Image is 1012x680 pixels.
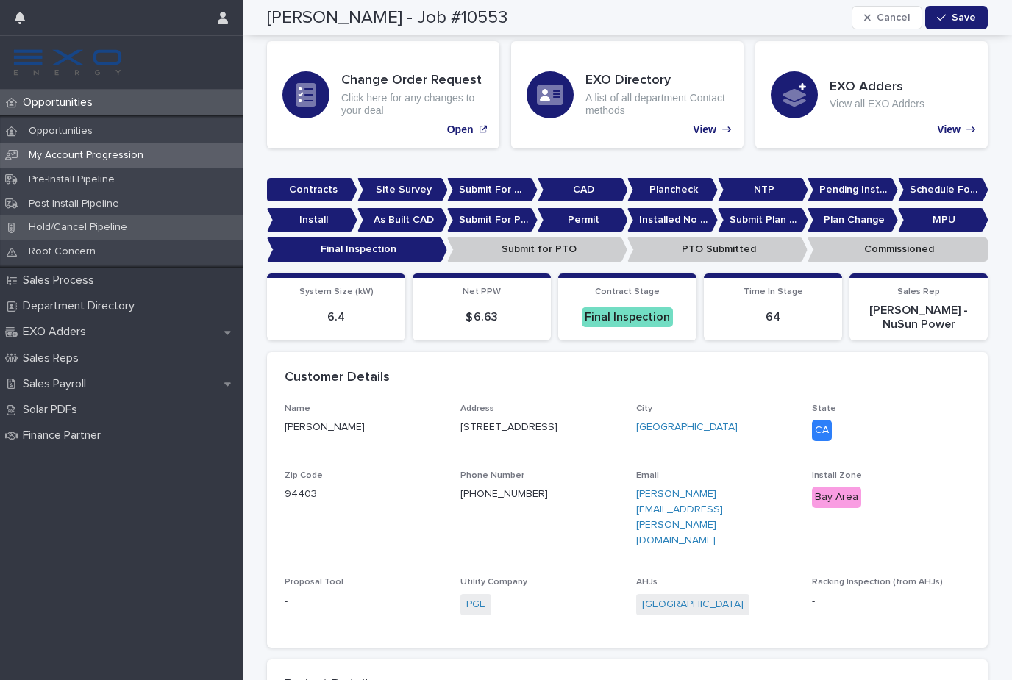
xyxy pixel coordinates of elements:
[285,594,443,609] p: -
[460,471,524,480] span: Phone Number
[17,273,106,287] p: Sales Process
[17,299,146,313] p: Department Directory
[285,471,323,480] span: Zip Code
[460,578,527,587] span: Utility Company
[17,221,139,234] p: Hold/Cancel Pipeline
[538,178,628,202] p: CAD
[285,404,310,413] span: Name
[511,41,744,148] a: View
[877,12,910,23] span: Cancel
[693,124,716,136] p: View
[898,208,988,232] p: MPU
[341,92,484,117] p: Click here for any changes to your deal
[447,208,538,232] p: Submit For Permit
[447,178,538,202] p: Submit For CAD
[636,404,652,413] span: City
[12,48,124,77] img: FKS5r6ZBThi8E5hshIGi
[357,178,448,202] p: Site Survey
[285,578,343,587] span: Proposal Tool
[466,597,485,612] a: PGE
[830,79,924,96] h3: EXO Adders
[897,287,940,296] span: Sales Rep
[447,124,474,136] p: Open
[812,594,970,609] p: -
[812,487,861,508] div: Bay Area
[713,310,833,324] p: 64
[17,351,90,365] p: Sales Reps
[357,208,448,232] p: As Built CAD
[858,304,979,332] p: [PERSON_NAME] - NuSun Power
[17,429,113,443] p: Finance Partner
[718,208,808,232] p: Submit Plan Change
[285,420,443,435] p: [PERSON_NAME]
[276,310,396,324] p: 6.4
[627,208,718,232] p: Installed No Permit
[463,287,501,296] span: Net PPW
[17,149,155,162] p: My Account Progression
[808,237,988,262] p: Commissioned
[812,420,832,441] div: CA
[812,578,943,587] span: Racking Inspection (from AHJs)
[299,287,374,296] span: System Size (kW)
[17,377,98,391] p: Sales Payroll
[267,7,507,29] h2: [PERSON_NAME] - Job #10553
[808,178,898,202] p: Pending Install Task
[636,489,723,545] a: [PERSON_NAME][EMAIL_ADDRESS][PERSON_NAME][DOMAIN_NAME]
[17,198,131,210] p: Post-Install Pipeline
[636,420,738,435] a: [GEOGRAPHIC_DATA]
[267,178,357,202] p: Contracts
[267,41,499,148] a: Open
[830,98,924,110] p: View all EXO Adders
[17,96,104,110] p: Opportunities
[460,489,548,499] a: [PHONE_NUMBER]
[952,12,976,23] span: Save
[267,237,447,262] p: Final Inspection
[585,92,728,117] p: A list of all department Contact methods
[267,208,357,232] p: Install
[744,287,803,296] span: Time In Stage
[447,237,627,262] p: Submit for PTO
[17,246,107,258] p: Roof Concern
[582,307,673,327] div: Final Inspection
[812,471,862,480] span: Install Zone
[808,208,898,232] p: Plan Change
[898,178,988,202] p: Schedule For Install
[595,287,660,296] span: Contract Stage
[627,178,718,202] p: Plancheck
[285,487,443,502] p: 94403
[755,41,988,148] a: View
[642,597,744,612] a: [GEOGRAPHIC_DATA]
[636,471,659,480] span: Email
[718,178,808,202] p: NTP
[460,420,557,435] p: [STREET_ADDRESS]
[937,124,961,136] p: View
[925,6,988,29] button: Save
[538,208,628,232] p: Permit
[852,6,922,29] button: Cancel
[421,310,542,324] p: $ 6.63
[17,325,98,339] p: EXO Adders
[17,125,104,137] p: Opportunities
[17,173,126,186] p: Pre-Install Pipeline
[812,404,836,413] span: State
[17,403,89,417] p: Solar PDFs
[285,370,390,386] h2: Customer Details
[585,73,728,89] h3: EXO Directory
[636,578,658,587] span: AHJs
[341,73,484,89] h3: Change Order Request
[627,237,808,262] p: PTO Submitted
[460,404,494,413] span: Address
